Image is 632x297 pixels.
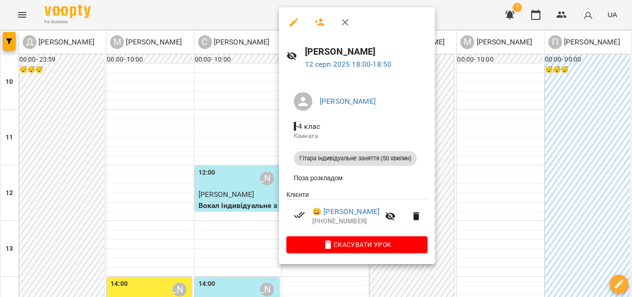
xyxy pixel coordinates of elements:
[286,170,428,186] li: Поза розкладом
[294,122,322,131] span: - 4 клас
[286,236,428,253] button: Скасувати Урок
[294,209,305,221] svg: Візит сплачено
[312,217,379,226] p: [PHONE_NUMBER]
[312,206,379,217] a: 😀 [PERSON_NAME]
[286,190,428,236] ul: Клієнти
[294,239,420,250] span: Скасувати Урок
[294,132,420,141] p: Кімната
[305,44,428,59] h6: [PERSON_NAME]
[305,60,392,69] a: 12 серп 2025 18:00-18:50
[320,97,376,106] a: [PERSON_NAME]
[294,154,417,163] span: Гітара індивідуальне заняття (50 хвилин)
